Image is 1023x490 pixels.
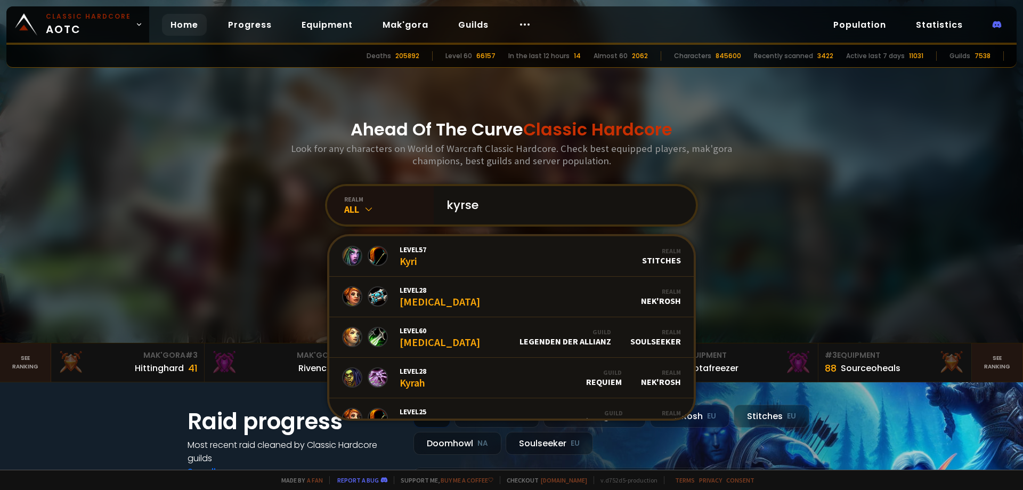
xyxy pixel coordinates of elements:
span: Level 57 [400,245,426,254]
div: Almost 60 [594,51,628,61]
div: Equipment [671,350,811,361]
div: Realm [630,328,681,336]
div: 3422 [817,51,833,61]
div: Doomhowl [413,432,501,455]
div: In the last 12 hours [508,51,570,61]
a: Terms [675,476,695,484]
div: Stitches [642,409,681,428]
div: Realm [642,409,681,417]
div: Soulseeker [630,328,681,347]
a: Mak'Gora#2Rivench100 [205,343,358,382]
span: Level 28 [400,285,480,295]
div: 88 [825,361,837,375]
div: Kyrag [400,407,426,430]
a: #3Equipment88Sourceoheals [818,343,972,382]
div: Guild [586,368,622,376]
a: Level57KyriRealmStitches [329,236,694,277]
div: Stitches [642,247,681,266]
a: Mak'Gora#3Hittinghard41 [51,343,205,382]
a: Buy me a coffee [441,476,493,484]
a: Level28KyrahGuildRequiemRealmNek'Rosh [329,358,694,398]
span: Level 25 [400,407,426,416]
div: Equipment [825,350,965,361]
div: realm [344,195,434,203]
div: 845600 [716,51,741,61]
div: Recently scanned [754,51,813,61]
a: Home [162,14,207,36]
span: Level 28 [400,366,426,376]
div: Level 60 [445,51,472,61]
span: # 3 [185,350,198,360]
small: NA [477,438,488,449]
div: 205892 [395,51,419,61]
div: Realm [641,287,681,295]
div: Characters [674,51,711,61]
div: Notafreezer [687,362,738,375]
div: 7538 [975,51,990,61]
div: Nek'Rosh [641,287,681,306]
a: Mak'gora [374,14,437,36]
small: EU [787,411,796,422]
span: Made by [275,476,323,484]
a: a fan [307,476,323,484]
div: Requiem [586,368,622,387]
div: Mak'Gora [58,350,198,361]
a: [DOMAIN_NAME] [541,476,587,484]
div: 11031 [909,51,923,61]
a: See all progress [188,465,257,478]
div: Soulseeker [506,432,593,455]
div: Guilds [949,51,970,61]
div: Realm [641,368,681,376]
a: Equipment [293,14,361,36]
div: Sourceoheals [841,362,900,375]
h3: Look for any characters on World of Warcraft Classic Hardcore. Check best equipped players, mak'g... [287,142,736,167]
div: Deaths [367,51,391,61]
a: Level25KyragGuildMiséricørdeRealmStitches [329,398,694,439]
div: 41 [188,361,198,375]
span: Classic Hardcore [523,117,672,141]
div: Stitches [734,405,809,428]
a: Progress [220,14,280,36]
div: Nek'Rosh [650,405,729,428]
div: Active last 7 days [846,51,905,61]
span: v. d752d5 - production [594,476,657,484]
a: #2Equipment88Notafreezer [665,343,818,382]
a: Consent [726,476,754,484]
span: Support me, [394,476,493,484]
div: Kyri [400,245,426,268]
div: 14 [574,51,581,61]
div: Kyrah [400,366,426,389]
a: Report a bug [337,476,379,484]
a: Statistics [907,14,971,36]
div: All [344,203,434,215]
div: Guild [519,328,611,336]
div: [MEDICAL_DATA] [400,285,480,308]
span: Checkout [500,476,587,484]
div: 66157 [476,51,496,61]
div: Miséricørde [570,409,623,428]
div: Nek'Rosh [641,368,681,387]
h4: Most recent raid cleaned by Classic Hardcore guilds [188,438,401,465]
input: Search a character... [440,186,683,224]
span: # 3 [825,350,837,360]
div: 2062 [632,51,648,61]
div: Legenden der Allianz [519,328,611,347]
small: EU [707,411,716,422]
a: Guilds [450,14,497,36]
a: Population [825,14,895,36]
div: [MEDICAL_DATA] [400,326,480,349]
small: EU [571,438,580,449]
a: Level28[MEDICAL_DATA]RealmNek'Rosh [329,277,694,317]
div: Rivench [298,362,332,375]
span: Level 60 [400,326,480,335]
a: Level60[MEDICAL_DATA]GuildLegenden der AllianzRealmSoulseeker [329,317,694,358]
div: Guild [570,409,623,417]
small: Classic Hardcore [46,12,131,21]
div: Hittinghard [135,362,184,375]
h1: Raid progress [188,405,401,438]
div: Mak'Gora [211,350,351,361]
span: AOTC [46,12,131,37]
div: Realm [642,247,681,255]
a: Classic HardcoreAOTC [6,6,149,43]
a: Seeranking [972,343,1023,382]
